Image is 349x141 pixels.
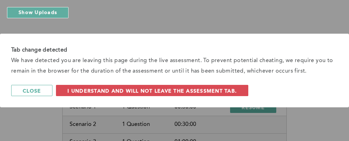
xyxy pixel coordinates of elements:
[23,87,41,94] span: Close
[67,87,237,94] span: I understand and will not leave the assessment tab.
[11,55,338,76] div: We have detected you are leaving this page during the live assessment. To prevent potential cheat...
[11,85,52,96] button: Close
[56,85,248,96] button: I understand and will not leave the assessment tab.
[7,7,69,18] button: Show Uploads
[11,45,338,55] div: Tab change detected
